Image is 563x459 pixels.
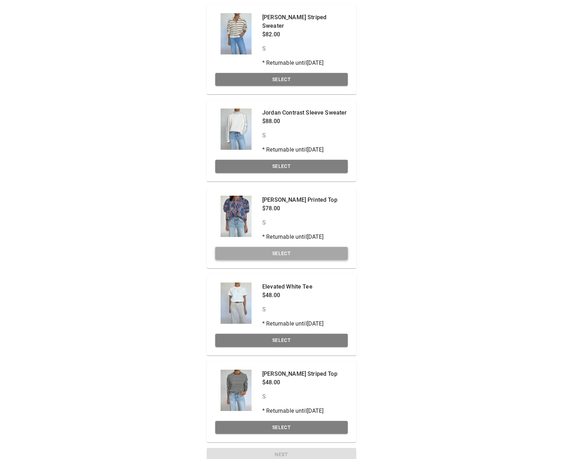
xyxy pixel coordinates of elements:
[215,421,348,434] button: Select
[262,378,337,387] p: $48.00
[262,233,337,241] p: * Returnable until [DATE]
[215,160,348,173] button: Select
[262,146,347,154] p: * Returnable until [DATE]
[262,117,347,126] p: $88.00
[262,392,337,401] p: S
[262,204,337,213] p: $78.00
[262,30,348,39] p: $82.00
[215,73,348,86] button: Select
[262,13,348,30] p: [PERSON_NAME] Striped Sweater
[262,283,324,291] p: Elevated White Tee
[262,196,337,204] p: [PERSON_NAME] Printed Top
[262,109,347,117] p: Jordan Contrast Sleeve Sweater
[215,334,348,347] button: Select
[262,44,348,53] p: S
[262,59,348,67] p: * Returnable until [DATE]
[262,320,324,328] p: * Returnable until [DATE]
[262,305,324,314] p: S
[262,218,337,227] p: S
[262,407,337,415] p: * Returnable until [DATE]
[262,291,324,300] p: $48.00
[215,247,348,260] button: Select
[262,370,337,378] p: [PERSON_NAME] Striped Top
[262,131,347,140] p: S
